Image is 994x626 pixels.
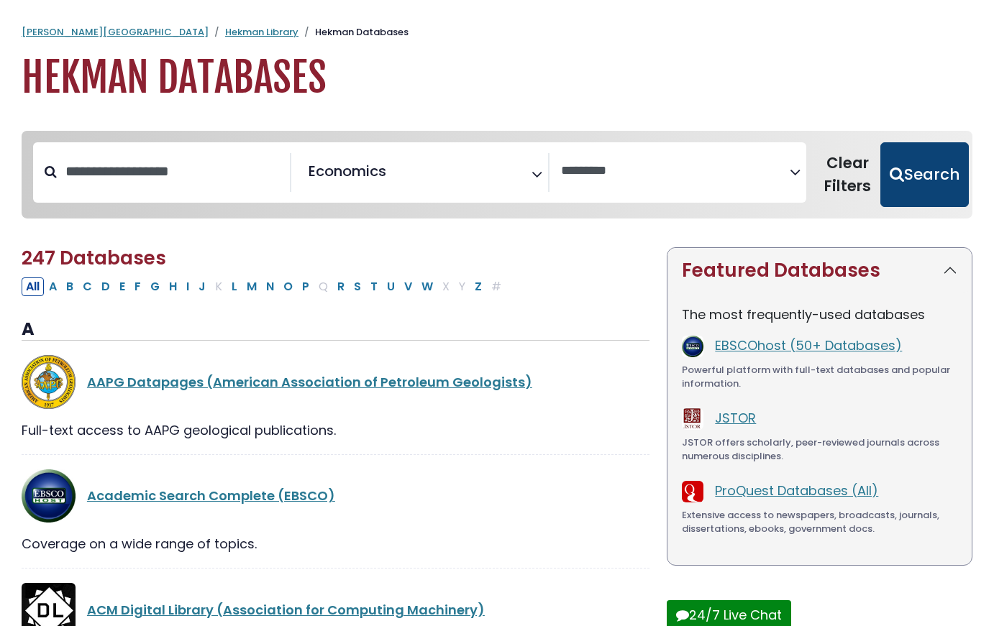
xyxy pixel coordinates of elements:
[22,25,209,39] a: [PERSON_NAME][GEOGRAPHIC_DATA]
[298,277,314,296] button: Filter Results P
[62,277,78,296] button: Filter Results B
[22,245,166,271] span: 247 Databases
[115,277,129,296] button: Filter Results E
[400,277,416,296] button: Filter Results V
[22,319,649,341] h3: A
[350,277,365,296] button: Filter Results S
[279,277,297,296] button: Filter Results O
[815,142,880,207] button: Clear Filters
[262,277,278,296] button: Filter Results N
[87,601,485,619] a: ACM Digital Library (Association for Computing Machinery)
[22,25,972,40] nav: breadcrumb
[22,534,649,553] div: Coverage on a wide range of topics.
[45,277,61,296] button: Filter Results A
[227,277,242,296] button: Filter Results L
[561,164,790,179] textarea: Search
[715,409,756,427] a: JSTOR
[87,373,532,391] a: AAPG Datapages (American Association of Petroleum Geologists)
[165,277,181,296] button: Filter Results H
[194,277,210,296] button: Filter Results J
[97,277,114,296] button: Filter Results D
[715,336,902,354] a: EBSCOhost (50+ Databases)
[682,508,957,536] div: Extensive access to newspapers, broadcasts, journals, dissertations, ebooks, government docs.
[22,420,649,440] div: Full-text access to AAPG geological publications.
[309,160,386,182] span: Economics
[715,482,878,500] a: ProQuest Databases (All)
[667,248,972,293] button: Featured Databases
[298,25,409,40] li: Hekman Databases
[682,363,957,391] div: Powerful platform with full-text databases and popular information.
[242,277,261,296] button: Filter Results M
[417,277,437,296] button: Filter Results W
[78,277,96,296] button: Filter Results C
[87,487,335,505] a: Academic Search Complete (EBSCO)
[389,168,399,183] textarea: Search
[146,277,164,296] button: Filter Results G
[682,305,957,324] p: The most frequently-used databases
[22,131,972,218] nav: Search filters
[303,160,386,182] li: Economics
[470,277,486,296] button: Filter Results Z
[366,277,382,296] button: Filter Results T
[333,277,349,296] button: Filter Results R
[383,277,399,296] button: Filter Results U
[22,277,44,296] button: All
[22,54,972,102] h1: Hekman Databases
[225,25,298,39] a: Hekman Library
[130,277,145,296] button: Filter Results F
[182,277,193,296] button: Filter Results I
[880,142,969,207] button: Submit for Search Results
[22,277,507,295] div: Alpha-list to filter by first letter of database name
[57,160,290,183] input: Search database by title or keyword
[682,436,957,464] div: JSTOR offers scholarly, peer-reviewed journals across numerous disciplines.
